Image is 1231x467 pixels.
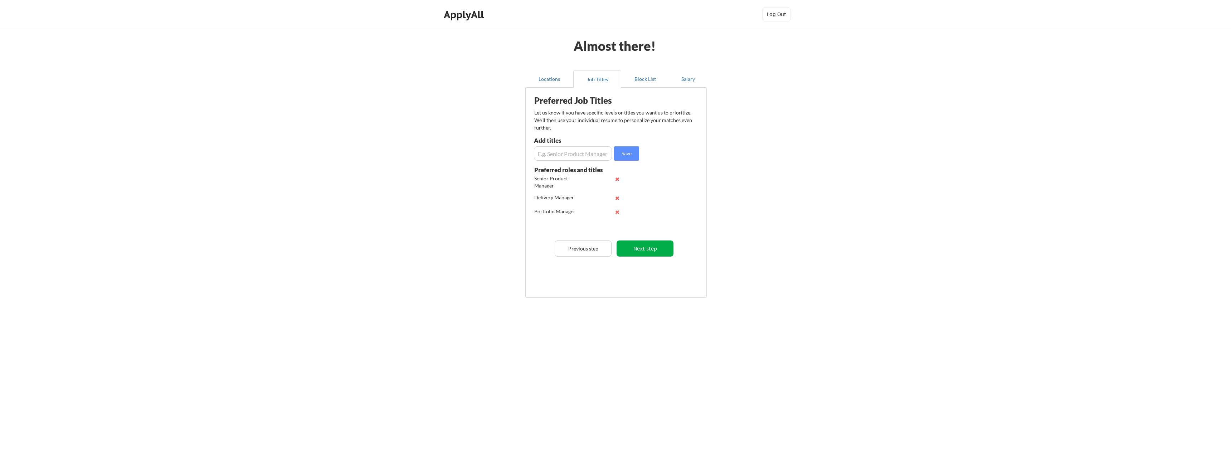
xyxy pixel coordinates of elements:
button: Block List [621,70,669,88]
input: E.g. Senior Product Manager [534,146,612,161]
div: Let us know if you have specific levels or titles you want us to prioritize. We’ll then use your ... [534,109,693,131]
div: Almost there! [565,39,665,52]
div: Senior Product Manager [534,175,581,189]
button: Log Out [762,7,791,21]
div: Preferred roles and titles [534,167,612,173]
button: Previous step [555,240,612,257]
button: Locations [525,70,573,88]
div: Delivery Manager [534,194,581,201]
div: ApplyAll [444,9,486,21]
button: Salary [669,70,707,88]
div: Add titles [534,137,610,143]
div: Portfolio Manager [534,208,581,215]
button: Save [614,146,639,161]
button: Next step [617,240,673,257]
div: Preferred Job Titles [534,96,624,105]
button: Job Titles [573,70,621,88]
